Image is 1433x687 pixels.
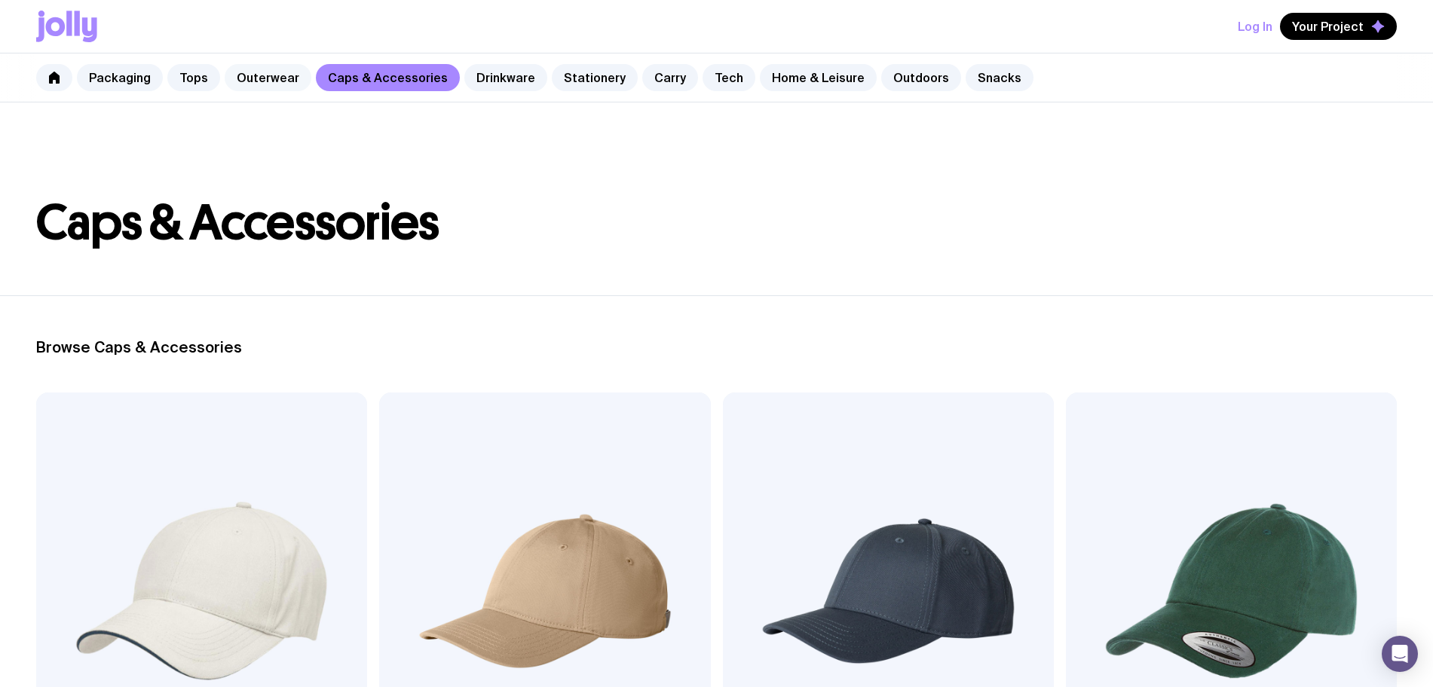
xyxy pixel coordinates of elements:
[36,199,1397,247] h1: Caps & Accessories
[167,64,220,91] a: Tops
[881,64,961,91] a: Outdoors
[966,64,1033,91] a: Snacks
[77,64,163,91] a: Packaging
[316,64,460,91] a: Caps & Accessories
[1280,13,1397,40] button: Your Project
[552,64,638,91] a: Stationery
[464,64,547,91] a: Drinkware
[1382,636,1418,672] div: Open Intercom Messenger
[225,64,311,91] a: Outerwear
[642,64,698,91] a: Carry
[703,64,755,91] a: Tech
[1238,13,1272,40] button: Log In
[760,64,877,91] a: Home & Leisure
[1292,19,1364,34] span: Your Project
[36,338,1397,356] h2: Browse Caps & Accessories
